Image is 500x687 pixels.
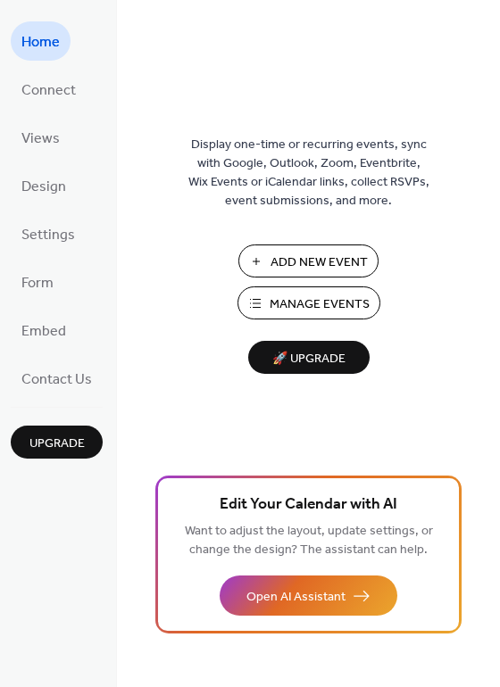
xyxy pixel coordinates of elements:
span: Views [21,125,60,153]
span: Want to adjust the layout, update settings, or change the design? The assistant can help. [185,519,433,562]
a: Views [11,118,71,157]
button: Upgrade [11,426,103,459]
a: Settings [11,214,86,253]
span: Contact Us [21,366,92,394]
span: Connect [21,77,76,105]
a: Home [11,21,71,61]
span: Home [21,29,60,57]
span: Edit Your Calendar with AI [220,492,397,517]
a: Form [11,262,64,302]
button: Manage Events [237,286,380,319]
span: Settings [21,221,75,250]
a: Design [11,166,77,205]
span: 🚀 Upgrade [259,347,359,371]
a: Connect [11,70,87,109]
span: Display one-time or recurring events, sync with Google, Outlook, Zoom, Eventbrite, Wix Events or ... [188,136,429,211]
span: Open AI Assistant [246,588,346,607]
span: Design [21,173,66,202]
button: Add New Event [238,244,379,277]
span: Embed [21,318,66,346]
button: Open AI Assistant [220,575,397,616]
a: Embed [11,310,77,350]
span: Manage Events [270,295,370,314]
a: Contact Us [11,359,103,398]
span: Add New Event [271,253,368,272]
span: Upgrade [29,435,85,453]
span: Form [21,269,54,298]
button: 🚀 Upgrade [248,341,370,374]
